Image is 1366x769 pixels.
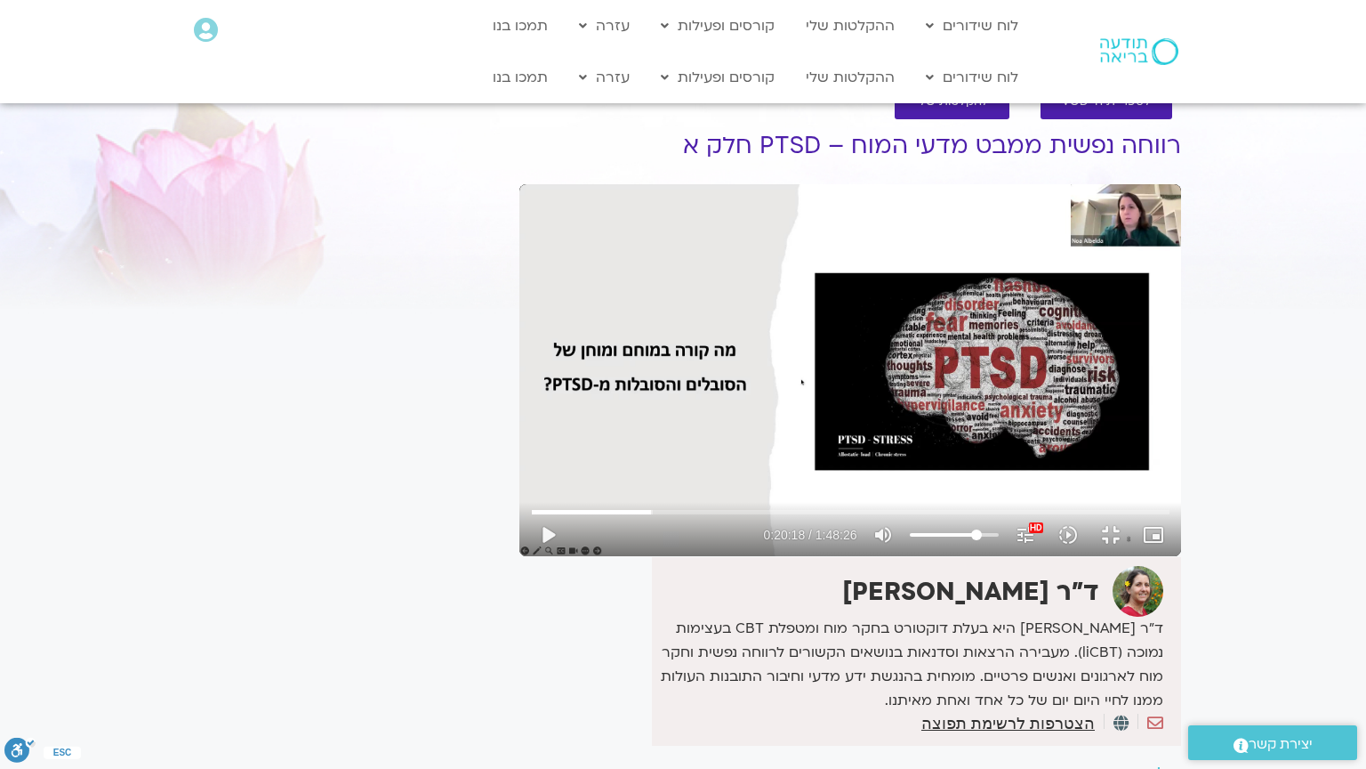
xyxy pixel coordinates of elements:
[656,617,1163,713] p: ד״ר [PERSON_NAME] היא בעלת דוקטורט בחקר מוח ומטפלת CBT בעצימות נמוכה (liCBT). מעבירה הרצאות וסדנא...
[570,61,639,94] a: עזרה
[519,133,1181,159] h1: רווחה נפשית ממבט מדעי המוח – PTSD חלק א
[1188,725,1357,760] a: יצירת קשר
[797,9,904,43] a: ההקלטות שלי
[570,9,639,43] a: עזרה
[1249,733,1313,757] span: יצירת קשר
[484,9,557,43] a: תמכו בנו
[1100,38,1178,65] img: תודעה בריאה
[842,575,1099,609] strong: ד"ר [PERSON_NAME]
[1113,566,1163,617] img: ד"ר נועה אלבלדה
[652,61,783,94] a: קורסים ופעילות
[916,95,988,109] span: להקלטות שלי
[917,61,1027,94] a: לוח שידורים
[921,716,1095,732] a: הצטרפות לרשימת תפוצה
[1062,95,1151,109] span: לספריית ה-VOD
[652,9,783,43] a: קורסים ופעילות
[917,9,1027,43] a: לוח שידורים
[484,61,557,94] a: תמכו בנו
[797,61,904,94] a: ההקלטות שלי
